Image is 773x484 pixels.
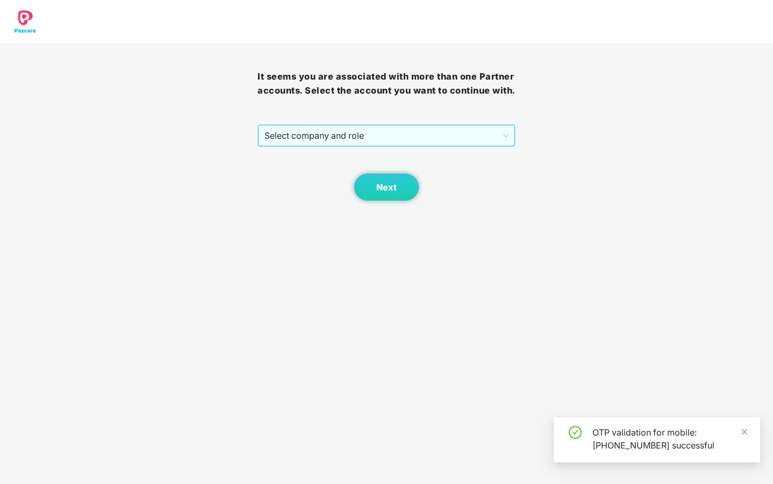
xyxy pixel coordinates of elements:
[569,426,582,439] span: check-circle
[264,125,508,146] span: Select company and role
[741,428,748,436] span: close
[257,70,515,97] h3: It seems you are associated with more than one Partner accounts. Select the account you want to c...
[354,174,419,201] button: Next
[376,182,397,193] span: Next
[592,426,747,452] div: OTP validation for mobile: [PHONE_NUMBER] successful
